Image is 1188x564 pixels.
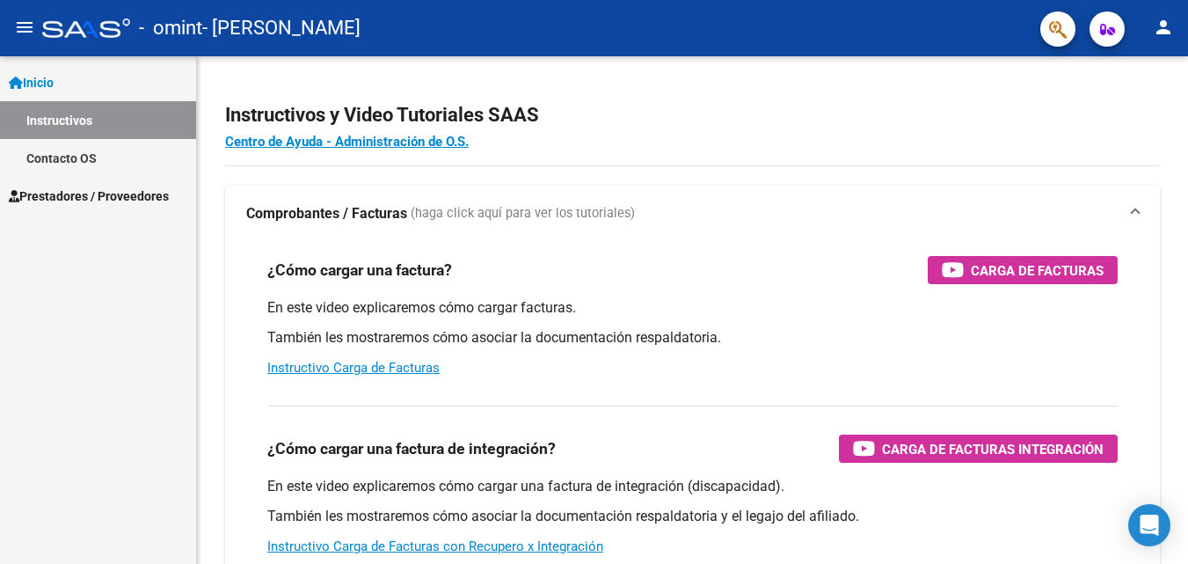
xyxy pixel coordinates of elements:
button: Carga de Facturas Integración [839,435,1118,463]
span: (haga click aquí para ver los tutoriales) [411,204,635,223]
p: En este video explicaremos cómo cargar facturas. [267,298,1118,318]
button: Carga de Facturas [928,256,1118,284]
span: - [PERSON_NAME] [202,9,361,48]
a: Instructivo Carga de Facturas [267,360,440,376]
h3: ¿Cómo cargar una factura? [267,258,452,282]
mat-icon: menu [14,17,35,38]
mat-expansion-panel-header: Comprobantes / Facturas (haga click aquí para ver los tutoriales) [225,186,1160,242]
h3: ¿Cómo cargar una factura de integración? [267,436,556,461]
p: En este video explicaremos cómo cargar una factura de integración (discapacidad). [267,477,1118,496]
span: Carga de Facturas Integración [882,438,1104,460]
p: También les mostraremos cómo asociar la documentación respaldatoria. [267,328,1118,348]
span: Prestadores / Proveedores [9,187,169,206]
p: También les mostraremos cómo asociar la documentación respaldatoria y el legajo del afiliado. [267,507,1118,526]
mat-icon: person [1153,17,1174,38]
strong: Comprobantes / Facturas [246,204,407,223]
a: Centro de Ayuda - Administración de O.S. [225,134,469,150]
h2: Instructivos y Video Tutoriales SAAS [225,99,1160,132]
div: Open Intercom Messenger [1128,504,1170,546]
span: Carga de Facturas [971,260,1104,282]
span: Inicio [9,73,54,92]
span: - omint [139,9,202,48]
a: Instructivo Carga de Facturas con Recupero x Integración [267,538,603,554]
